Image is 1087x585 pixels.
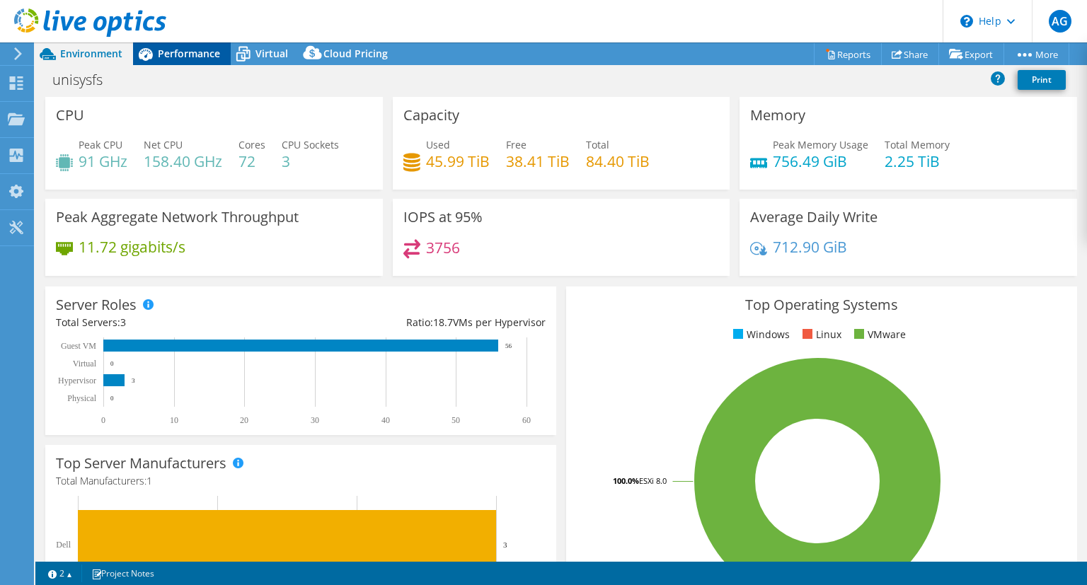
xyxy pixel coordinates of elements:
[750,209,878,225] h3: Average Daily Write
[522,415,531,425] text: 60
[613,475,639,486] tspan: 100.0%
[240,415,248,425] text: 20
[238,154,265,169] h4: 72
[301,315,546,330] div: Ratio: VMs per Hypervisor
[110,360,114,367] text: 0
[311,415,319,425] text: 30
[238,138,265,151] span: Cores
[38,564,82,582] a: 2
[73,359,97,369] text: Virtual
[56,297,137,313] h3: Server Roles
[170,415,178,425] text: 10
[255,47,288,60] span: Virtual
[1018,70,1066,90] a: Print
[851,327,906,342] li: VMware
[426,154,490,169] h4: 45.99 TiB
[452,415,460,425] text: 50
[60,47,122,60] span: Environment
[506,138,527,151] span: Free
[61,341,96,351] text: Guest VM
[56,473,546,489] h4: Total Manufacturers:
[282,154,339,169] h4: 3
[814,43,882,65] a: Reports
[885,138,950,151] span: Total Memory
[773,138,868,151] span: Peak Memory Usage
[505,342,512,349] text: 56
[56,209,299,225] h3: Peak Aggregate Network Throughput
[639,475,667,486] tspan: ESXi 8.0
[67,393,96,403] text: Physical
[938,43,1004,65] a: Export
[56,456,226,471] h3: Top Server Manufacturers
[158,47,220,60] span: Performance
[885,154,950,169] h4: 2.25 TiB
[144,138,183,151] span: Net CPU
[773,239,847,255] h4: 712.90 GiB
[503,540,507,549] text: 3
[56,315,301,330] div: Total Servers:
[403,209,483,225] h3: IOPS at 95%
[381,415,390,425] text: 40
[110,395,114,402] text: 0
[146,474,152,487] span: 1
[58,376,96,386] text: Hypervisor
[46,72,125,88] h1: unisysfs
[799,327,841,342] li: Linux
[79,239,185,255] h4: 11.72 gigabits/s
[56,108,84,123] h3: CPU
[56,540,71,550] text: Dell
[586,138,609,151] span: Total
[81,564,164,582] a: Project Notes
[426,240,460,255] h4: 3756
[433,315,453,329] span: 18.7
[960,15,973,28] svg: \n
[881,43,939,65] a: Share
[1003,43,1069,65] a: More
[132,377,135,384] text: 3
[773,154,868,169] h4: 756.49 GiB
[730,327,790,342] li: Windows
[750,108,805,123] h3: Memory
[1049,10,1071,33] span: AG
[323,47,388,60] span: Cloud Pricing
[144,154,222,169] h4: 158.40 GHz
[101,415,105,425] text: 0
[120,315,126,329] span: 3
[586,154,650,169] h4: 84.40 TiB
[79,154,127,169] h4: 91 GHz
[577,297,1066,313] h3: Top Operating Systems
[282,138,339,151] span: CPU Sockets
[403,108,459,123] h3: Capacity
[506,154,570,169] h4: 38.41 TiB
[426,138,450,151] span: Used
[79,138,122,151] span: Peak CPU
